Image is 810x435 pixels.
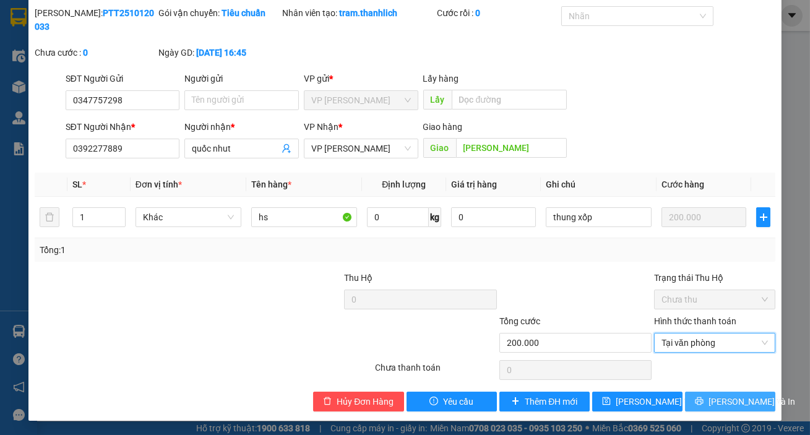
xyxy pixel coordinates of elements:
[323,397,332,407] span: delete
[196,48,246,58] b: [DATE] 16:45
[184,120,299,134] div: Người nhận
[451,179,497,189] span: Giá trị hàng
[695,397,704,407] span: printer
[423,90,452,110] span: Lấy
[429,397,438,407] span: exclamation-circle
[452,90,567,110] input: Dọc đường
[222,8,265,18] b: Tiêu chuẩn
[592,392,683,411] button: save[PERSON_NAME] thay đổi
[158,6,280,20] div: Gói vận chuyển:
[499,392,590,411] button: plusThêm ĐH mới
[525,395,577,408] span: Thêm ĐH mới
[143,208,234,226] span: Khác
[83,48,88,58] b: 0
[251,179,291,189] span: Tên hàng
[476,8,481,18] b: 0
[685,392,775,411] button: printer[PERSON_NAME] và In
[40,207,59,227] button: delete
[541,173,657,197] th: Ghi chú
[407,392,497,411] button: exclamation-circleYêu cầu
[6,6,179,30] li: [PERSON_NAME]
[661,334,768,352] span: Tại văn phòng
[304,72,418,85] div: VP gửi
[423,74,459,84] span: Lấy hàng
[158,46,280,59] div: Ngày GD:
[35,6,156,33] div: [PERSON_NAME]:
[6,53,85,80] li: VP VP [PERSON_NAME]
[282,6,434,20] div: Nhân viên tạo:
[6,82,15,91] span: environment
[311,139,411,158] span: VP Gia Lai
[616,395,715,408] span: [PERSON_NAME] thay đổi
[757,212,770,222] span: plus
[6,82,83,146] b: Lô 6 0607 [GEOGRAPHIC_DATA], [GEOGRAPHIC_DATA]
[654,271,775,285] div: Trạng thái Thu Hộ
[136,179,182,189] span: Đơn vị tính
[313,392,403,411] button: deleteHủy Đơn Hàng
[311,91,411,110] span: VP Phan Thiết
[456,138,567,158] input: Dọc đường
[423,138,456,158] span: Giao
[382,179,426,189] span: Định lượng
[72,179,82,189] span: SL
[85,82,94,91] span: environment
[337,395,394,408] span: Hủy Đơn Hàng
[40,243,314,257] div: Tổng: 1
[282,144,291,153] span: user-add
[511,397,520,407] span: plus
[251,207,357,227] input: VD: Bàn, Ghế
[374,361,498,382] div: Chưa thanh toán
[661,179,704,189] span: Cước hàng
[437,6,559,20] div: Cước rồi :
[304,122,338,132] span: VP Nhận
[661,207,746,227] input: 0
[429,207,441,227] span: kg
[499,316,540,326] span: Tổng cước
[423,122,463,132] span: Giao hàng
[66,120,180,134] div: SĐT Người Nhận
[66,72,180,85] div: SĐT Người Gửi
[709,395,795,408] span: [PERSON_NAME] và In
[344,273,373,283] span: Thu Hộ
[184,72,299,85] div: Người gửi
[654,316,736,326] label: Hình thức thanh toán
[85,53,165,80] li: VP VP [PERSON_NAME]
[35,46,156,59] div: Chưa cước :
[339,8,397,18] b: tram.thanhlich
[661,290,768,309] span: Chưa thu
[602,397,611,407] span: save
[546,207,652,227] input: Ghi Chú
[443,395,473,408] span: Yêu cầu
[756,207,770,227] button: plus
